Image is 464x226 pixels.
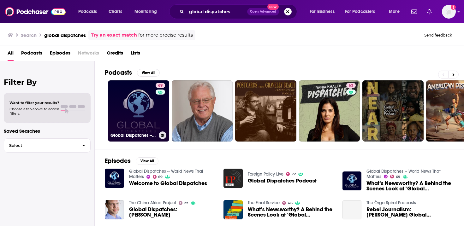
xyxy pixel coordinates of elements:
[366,200,416,206] a: The Òrga Spiral Podcasts
[288,202,293,205] span: 46
[451,5,456,10] svg: Add a profile image
[425,6,434,17] a: Show notifications dropdown
[292,173,296,176] span: 72
[366,169,441,179] a: Global Dispatches -- World News That Matters
[134,7,157,16] span: Monitoring
[105,69,160,77] a: PodcastsView All
[422,32,454,38] button: Send feedback
[105,200,124,219] img: Global Dispatches: Howard French
[129,207,216,217] span: Global Dispatches: [PERSON_NAME]
[346,83,356,88] a: 63
[345,7,375,16] span: For Podcasters
[342,171,362,191] img: What’s Newsworthy? A Behind the Scenes Look at "Global Dispatches"
[248,200,280,206] a: The Final Service
[184,202,188,205] span: 27
[158,176,163,178] span: 69
[74,7,105,17] button: open menu
[384,7,407,17] button: open menu
[50,48,70,61] a: Episodes
[442,5,456,19] span: Logged in as Isla
[136,157,158,165] button: View All
[179,201,188,205] a: 27
[9,107,59,116] span: Choose a tab above to access filters.
[366,181,454,191] a: What’s Newsworthy? A Behind the Scenes Look at "Global Dispatches"
[109,7,122,16] span: Charts
[129,169,203,179] a: Global Dispatches -- World News That Matters
[44,32,86,38] h3: global dispatches
[442,5,456,19] button: Show profile menu
[129,181,207,186] a: Welcome to Global Dispatches
[299,80,360,142] a: 63
[129,200,176,206] a: The China Africa Project
[250,10,276,13] span: Open Advanced
[342,200,362,219] a: Rebel Journalism: Wilfred Burchett's Global Dispatches
[137,69,160,77] button: View All
[187,7,247,17] input: Search podcasts, credits, & more...
[282,201,293,205] a: 46
[105,169,124,188] img: Welcome to Global Dispatches
[153,175,163,179] a: 69
[223,200,243,219] img: What’s Newsworthy? A Behind the Scenes Look at "Global Dispatches"
[9,101,59,105] span: Want to filter your results?
[390,175,400,178] a: 69
[4,78,91,87] h2: Filter By
[223,169,243,188] img: Global Dispatches Podcast
[21,32,37,38] h3: Search
[108,80,169,142] a: 69Global Dispatches -- World News That Matters
[247,8,279,15] button: Open AdvancedNew
[442,5,456,19] img: User Profile
[8,48,14,61] a: All
[366,207,454,217] span: Rebel Journalism: [PERSON_NAME] Global Dispatches
[105,157,131,165] h2: Episodes
[156,83,165,88] a: 69
[130,7,165,17] button: open menu
[175,4,303,19] div: Search podcasts, credits, & more...
[105,157,158,165] a: EpisodesView All
[4,128,91,134] p: Saved Searches
[91,32,137,39] a: Try an exact match
[341,7,384,17] button: open menu
[4,138,91,153] button: Select
[104,7,126,17] a: Charts
[248,178,317,183] a: Global Dispatches Podcast
[129,207,216,217] a: Global Dispatches: Howard French
[138,32,193,39] span: for more precise results
[107,48,123,61] a: Credits
[389,7,400,16] span: More
[131,48,140,61] a: Lists
[349,83,353,89] span: 63
[310,7,335,16] span: For Business
[78,7,97,16] span: Podcasts
[396,176,400,178] span: 69
[267,4,279,10] span: New
[409,6,419,17] a: Show notifications dropdown
[158,83,163,89] span: 69
[248,207,335,217] a: What’s Newsworthy? A Behind the Scenes Look at "Global Dispatches"
[110,133,156,138] h3: Global Dispatches -- World News That Matters
[5,6,66,18] img: Podchaser - Follow, Share and Rate Podcasts
[366,207,454,217] a: Rebel Journalism: Wilfred Burchett's Global Dispatches
[305,7,342,17] button: open menu
[78,48,99,61] span: Networks
[4,143,77,148] span: Select
[286,172,296,176] a: 72
[21,48,42,61] a: Podcasts
[105,69,132,77] h2: Podcasts
[248,171,283,177] a: Foreign Policy Live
